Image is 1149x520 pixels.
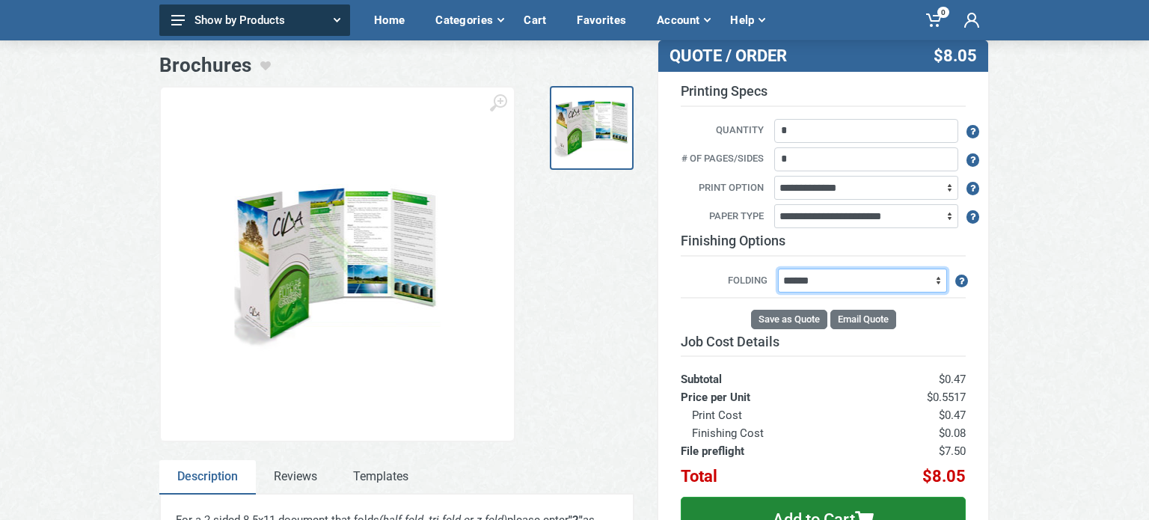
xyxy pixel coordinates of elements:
[751,310,827,329] button: Save as Quote
[681,356,868,388] th: Subtotal
[646,4,720,36] div: Account
[681,460,868,486] th: Total
[670,46,867,66] h3: QUOTE / ORDER
[922,467,966,486] span: $8.05
[830,310,896,329] button: Email Quote
[670,151,771,168] label: # of pages/sides
[720,4,774,36] div: Help
[939,373,966,386] span: $0.47
[256,460,335,495] a: Reviews
[159,4,350,36] button: Show by Products
[939,444,966,458] span: $7.50
[670,123,771,139] label: Quantity
[670,180,771,197] label: Print Option
[364,4,425,36] div: Home
[927,391,966,404] span: $0.5517
[555,91,630,165] img: Brochures
[159,460,256,495] a: Description
[335,460,426,495] a: Templates
[551,86,634,170] a: Brochures
[681,334,966,350] h3: Job Cost Details
[566,4,646,36] div: Favorites
[681,406,868,424] th: Print Cost
[681,233,966,257] h3: Finishing Options
[934,46,977,66] span: $8.05
[681,388,868,406] th: Price per Unit
[235,171,441,358] img: Brochures
[425,4,513,36] div: Categories
[937,7,949,18] span: 0
[159,54,251,77] h1: Brochures
[681,442,868,460] th: File preflight
[670,209,771,225] label: Paper Type
[513,4,566,36] div: Cart
[681,83,966,107] h3: Printing Specs
[681,273,775,290] label: Folding
[681,424,868,442] th: Finishing Cost
[939,426,966,440] span: $0.08
[939,409,966,422] span: $0.47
